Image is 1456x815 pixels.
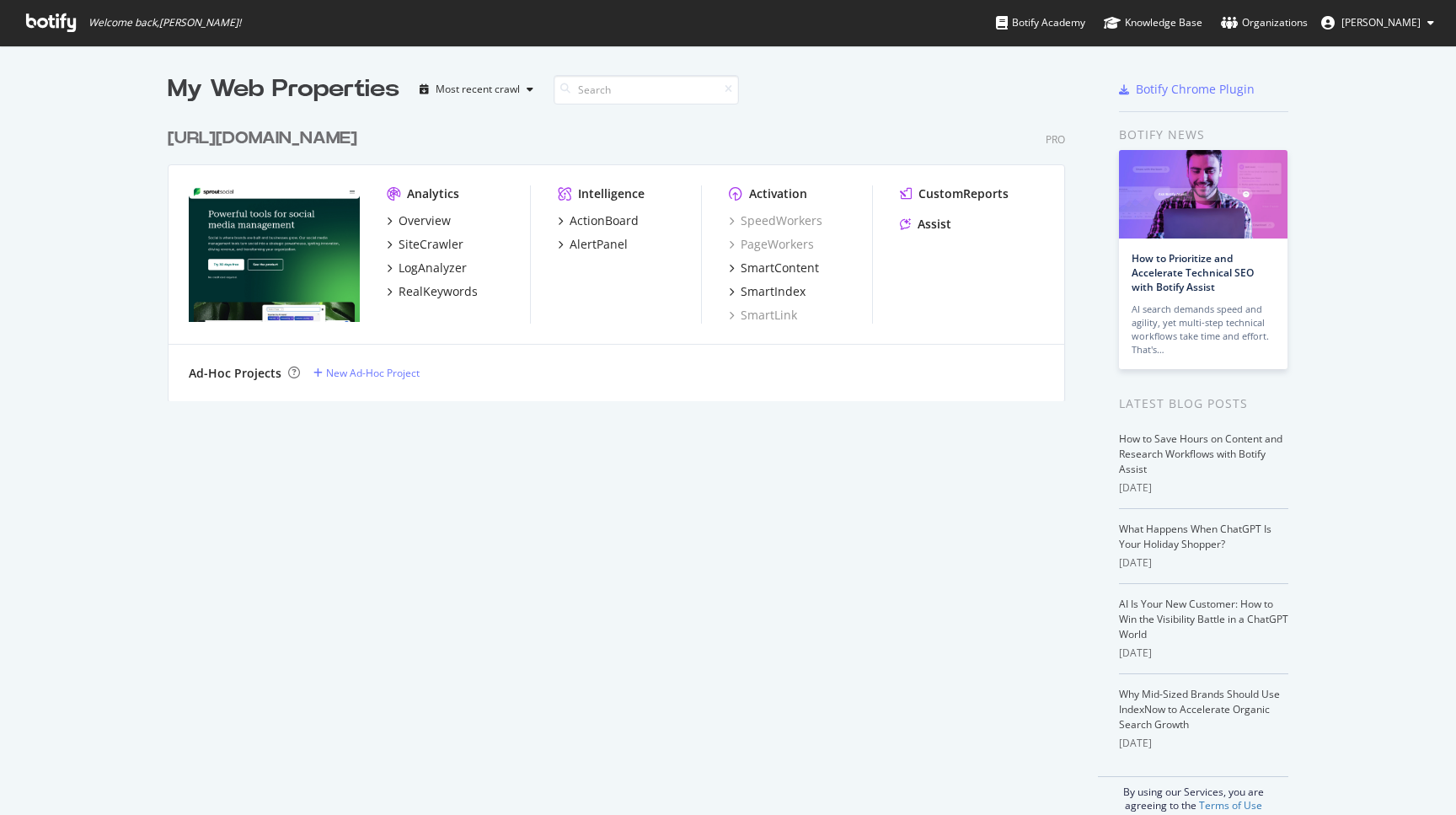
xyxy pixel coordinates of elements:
a: SmartLink [729,307,797,324]
div: SiteCrawler [399,236,463,253]
div: By using our Services, you are agreeing to the [1098,776,1288,812]
div: CustomReports [918,185,1009,202]
a: How to Prioritize and Accelerate Technical SEO with Botify Assist [1132,251,1254,294]
a: CustomReports [900,185,1009,202]
div: Knowledge Base [1104,14,1202,31]
div: New Ad-Hoc Project [326,366,420,380]
div: SmartIndex [741,283,806,300]
div: Botify Academy [996,14,1085,31]
div: Analytics [407,185,459,202]
div: Intelligence [578,185,645,202]
div: ActionBoard [570,212,639,229]
a: RealKeywords [387,283,478,300]
a: PageWorkers [729,236,814,253]
div: Botify news [1119,126,1288,144]
a: [URL][DOMAIN_NAME] [168,126,364,151]
a: Assist [900,216,951,233]
div: Assist [918,216,951,233]
div: [DATE] [1119,646,1288,661]
a: AlertPanel [558,236,628,253]
div: SmartContent [741,260,819,276]
img: https://sproutsocial.com/ [189,185,360,322]
div: [DATE] [1119,736,1288,751]
a: Botify Chrome Plugin [1119,81,1255,98]
div: Botify Chrome Plugin [1136,81,1255,98]
span: Justin Conway [1341,15,1421,29]
a: AI Is Your New Customer: How to Win the Visibility Battle in a ChatGPT World [1119,597,1288,641]
a: LogAnalyzer [387,260,467,276]
a: How to Save Hours on Content and Research Workflows with Botify Assist [1119,432,1282,476]
div: Organizations [1221,14,1308,31]
div: Latest Blog Posts [1119,394,1288,413]
button: [PERSON_NAME] [1308,9,1448,36]
a: Why Mid-Sized Brands Should Use IndexNow to Accelerate Organic Search Growth [1119,687,1280,732]
div: AI search demands speed and agility, yet multi-step technical workflows take time and effort. Tha... [1132,303,1275,357]
a: Terms of Use [1199,798,1262,812]
div: [URL][DOMAIN_NAME] [168,126,357,151]
span: Welcome back, [PERSON_NAME] ! [88,16,241,29]
div: AlertPanel [570,236,628,253]
a: SiteCrawler [387,236,463,253]
a: New Ad-Hoc Project [313,366,420,380]
div: grid [168,106,1079,401]
a: SmartIndex [729,283,806,300]
div: RealKeywords [399,283,478,300]
div: Pro [1046,132,1065,147]
input: Search [554,75,739,105]
div: Overview [399,212,451,229]
a: SmartContent [729,260,819,276]
div: [DATE] [1119,555,1288,571]
a: What Happens When ChatGPT Is Your Holiday Shopper? [1119,522,1271,551]
div: LogAnalyzer [399,260,467,276]
div: Most recent crawl [436,84,520,94]
img: How to Prioritize and Accelerate Technical SEO with Botify Assist [1119,150,1287,239]
div: Activation [749,185,807,202]
div: [DATE] [1119,480,1288,496]
a: ActionBoard [558,212,639,229]
a: Overview [387,212,451,229]
div: My Web Properties [168,72,399,106]
button: Most recent crawl [413,76,540,103]
a: SpeedWorkers [729,212,822,229]
div: Ad-Hoc Projects [189,365,281,382]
